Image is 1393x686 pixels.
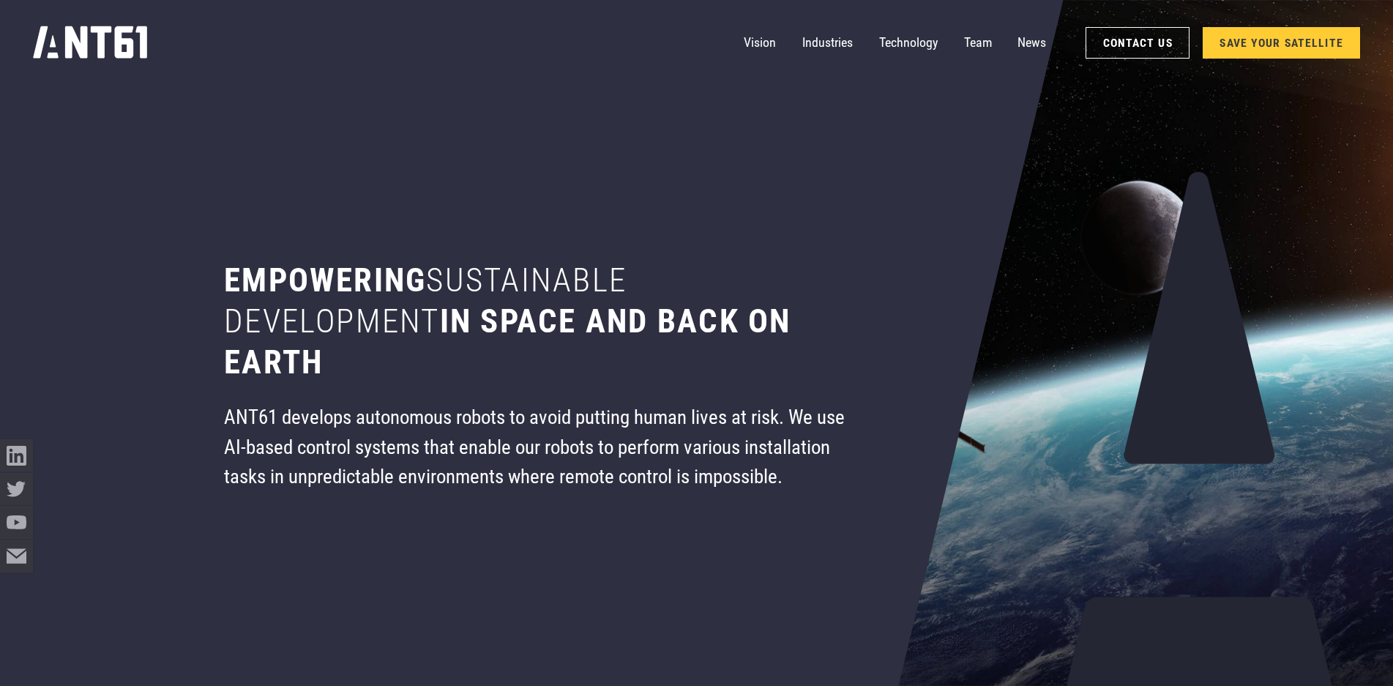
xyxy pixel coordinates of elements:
span: sustainable development [224,261,627,340]
a: Contact Us [1086,27,1190,59]
a: Industries [802,26,853,59]
a: Vision [744,26,776,59]
a: home [33,20,149,64]
a: Technology [879,26,938,59]
div: ANT61 develops autonomous robots to avoid putting human lives at risk. We use AI-based control sy... [224,403,857,491]
a: SAVE YOUR SATELLITE [1203,27,1360,59]
h1: Empowering in space and back on earth [224,260,857,383]
a: News [1017,26,1046,59]
a: Team [964,26,992,59]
